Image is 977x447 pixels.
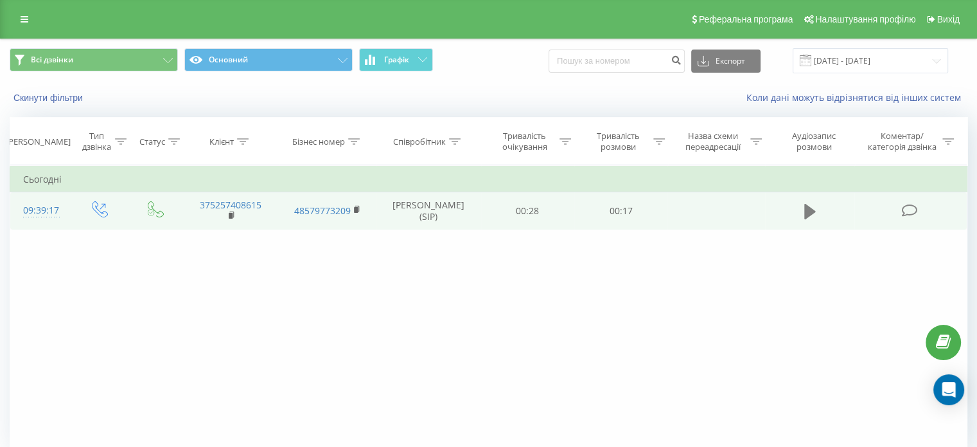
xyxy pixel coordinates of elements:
div: Коментар/категорія дзвінка [864,131,939,152]
div: Тривалість очікування [493,131,557,152]
span: Вихід [937,14,960,24]
a: 48579773209 [294,205,351,217]
div: Співробітник [393,136,446,147]
div: 09:39:17 [23,198,57,223]
button: Графік [359,48,433,71]
input: Пошук за номером [549,50,685,73]
div: Аудіозапис розмови [777,131,852,152]
span: Налаштування профілю [815,14,915,24]
span: Реферальна програма [699,14,793,24]
td: 00:17 [574,192,667,230]
a: 375257408615 [200,199,261,211]
button: Скинути фільтри [10,92,89,104]
div: Клієнт [209,136,234,147]
a: Коли дані можуть відрізнятися вiд інших систем [746,91,967,104]
button: Експорт [691,50,761,73]
div: Статус [139,136,165,147]
div: Open Intercom Messenger [933,374,964,405]
span: Всі дзвінки [31,55,73,65]
div: Бізнес номер [292,136,345,147]
td: Сьогодні [10,167,967,192]
button: Всі дзвінки [10,48,178,71]
button: Основний [184,48,353,71]
div: Тип дзвінка [81,131,111,152]
div: Назва схеми переадресації [680,131,747,152]
div: [PERSON_NAME] [6,136,71,147]
td: 00:28 [481,192,574,230]
td: [PERSON_NAME] (SIP) [376,192,481,230]
div: Тривалість розмови [586,131,650,152]
span: Графік [384,55,409,64]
